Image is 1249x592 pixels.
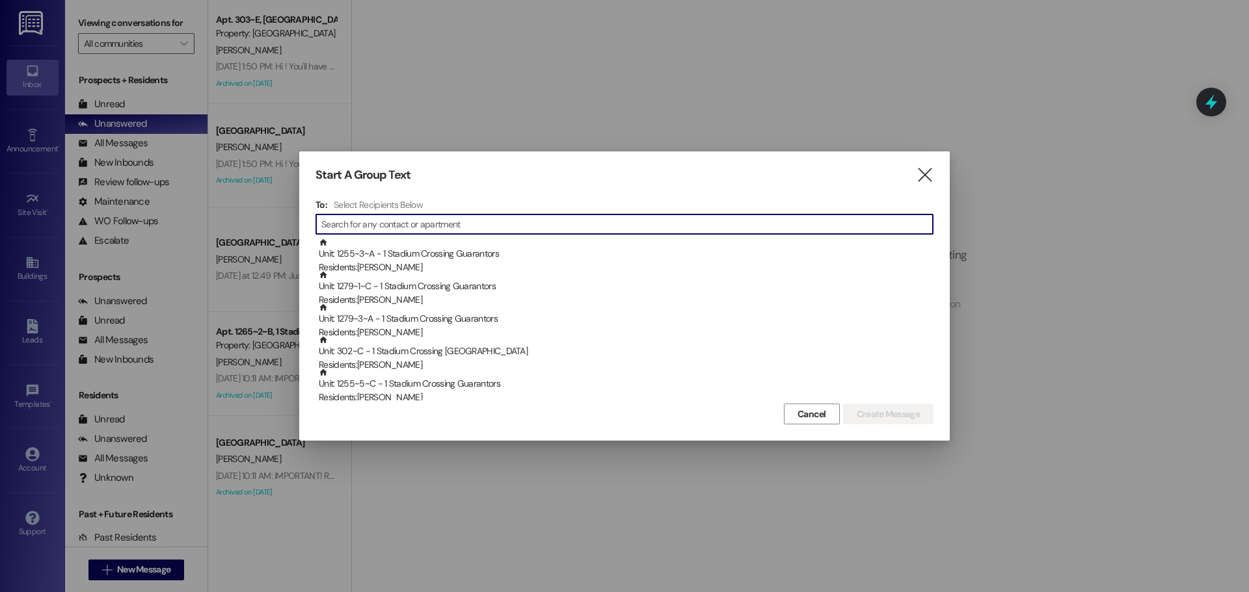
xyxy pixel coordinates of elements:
div: Residents: [PERSON_NAME] [319,261,933,274]
div: Residents: [PERSON_NAME] [319,293,933,307]
div: Unit: 302~C - 1 Stadium Crossing [GEOGRAPHIC_DATA] [319,335,933,372]
h3: Start A Group Text [316,168,410,183]
div: Unit: 1255~3~A - 1 Stadium Crossing GuarantorsResidents:[PERSON_NAME] [316,238,933,270]
div: Residents: [PERSON_NAME] [319,391,933,404]
button: Create Message [843,404,933,424]
input: Search for any contact or apartment [321,215,933,233]
div: Unit: 1279~3~A - 1 Stadium Crossing GuarantorsResidents:[PERSON_NAME] [316,303,933,335]
div: Unit: 302~C - 1 Stadium Crossing [GEOGRAPHIC_DATA]Residents:[PERSON_NAME] [316,335,933,368]
h3: To: [316,199,327,211]
div: Unit: 1279~1~C - 1 Stadium Crossing GuarantorsResidents:[PERSON_NAME] [316,270,933,303]
div: Unit: 1279~1~C - 1 Stadium Crossing Guarantors [319,270,933,307]
div: Residents: [PERSON_NAME] [319,358,933,372]
div: Residents: [PERSON_NAME] [319,326,933,339]
span: Cancel [798,407,826,421]
span: Create Message [857,407,920,421]
button: Cancel [784,404,840,424]
i:  [916,168,933,182]
div: Unit: 1255~5~C - 1 Stadium Crossing Guarantors [319,368,933,405]
div: Unit: 1279~3~A - 1 Stadium Crossing Guarantors [319,303,933,340]
div: Unit: 1255~5~C - 1 Stadium Crossing GuarantorsResidents:[PERSON_NAME] [316,368,933,400]
h4: Select Recipients Below [334,199,423,211]
div: Unit: 1255~3~A - 1 Stadium Crossing Guarantors [319,238,933,275]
